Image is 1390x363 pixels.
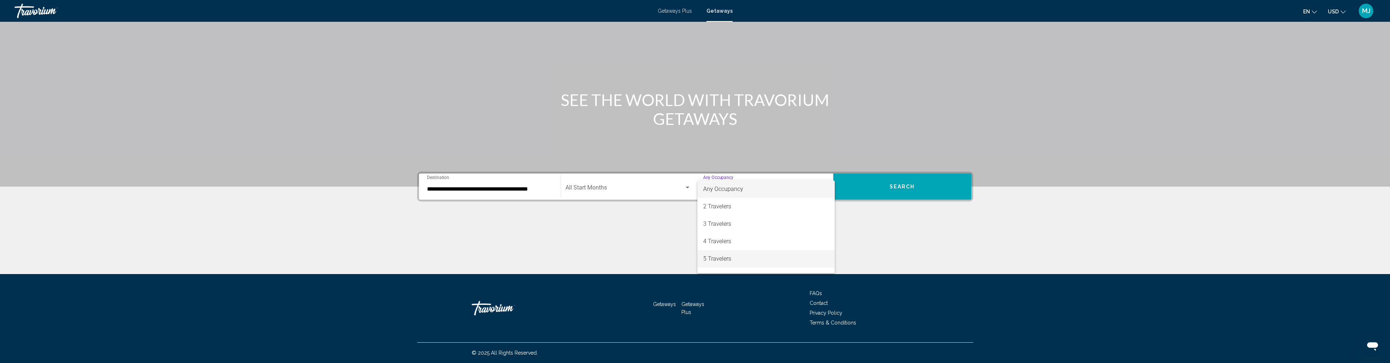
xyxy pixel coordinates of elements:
[703,268,829,285] span: 6 Travelers
[703,233,829,250] span: 4 Travelers
[1361,334,1384,357] iframe: Button to launch messaging window
[703,250,829,268] span: 5 Travelers
[703,185,743,192] span: Any Occupancy
[703,198,829,215] span: 2 Travelers
[703,215,829,233] span: 3 Travelers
